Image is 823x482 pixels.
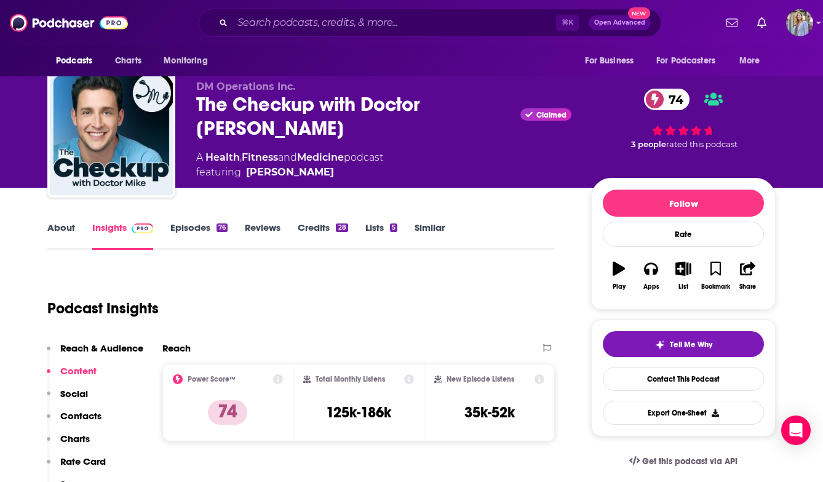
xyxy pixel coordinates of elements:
a: Show notifications dropdown [752,12,771,33]
a: Episodes76 [170,222,228,250]
a: 74 [644,89,690,110]
h3: 125k-186k [326,403,391,422]
span: , [240,151,242,163]
button: open menu [47,49,108,73]
div: Open Intercom Messenger [781,416,811,445]
button: open menu [155,49,223,73]
div: Rate [603,222,764,247]
button: Follow [603,190,764,217]
button: Show profile menu [786,9,813,36]
span: More [739,52,760,70]
div: Bookmark [701,283,730,291]
button: Contacts [47,410,101,433]
img: Podchaser Pro [132,223,153,233]
span: For Business [585,52,634,70]
p: 74 [208,400,247,425]
a: Fitness [242,151,278,163]
a: Health [205,151,240,163]
a: Contact This Podcast [603,367,764,391]
button: tell me why sparkleTell Me Why [603,331,764,357]
button: Share [732,254,764,298]
div: Play [613,283,626,291]
span: For Podcasters [656,52,715,70]
div: A podcast [196,150,383,180]
div: Share [739,283,756,291]
h2: Reach [162,342,191,354]
button: Content [47,365,97,388]
span: 3 people [631,140,666,149]
p: Reach & Audience [60,342,143,354]
div: Apps [643,283,659,291]
a: About [47,222,75,250]
h1: Podcast Insights [47,299,159,318]
span: Logged in as JFMuntsinger [786,9,813,36]
div: 74 3 peoplerated this podcast [591,81,776,158]
a: Medicine [297,151,344,163]
span: Podcasts [56,52,92,70]
button: Charts [47,433,90,456]
span: Open Advanced [594,20,645,26]
button: Reach & Audience [47,342,143,365]
h2: Power Score™ [188,375,236,384]
span: Get this podcast via API [642,456,738,467]
div: 5 [390,223,397,232]
span: Monitoring [164,52,207,70]
span: rated this podcast [666,140,738,149]
button: Rate Card [47,456,106,478]
span: New [628,7,650,19]
p: Contacts [60,410,101,422]
input: Search podcasts, credits, & more... [233,13,556,33]
span: featuring [196,165,383,180]
button: open menu [731,49,776,73]
div: List [678,283,688,291]
a: Get this podcast via API [619,446,747,476]
button: open menu [576,49,649,73]
a: Credits28 [298,222,348,250]
p: Rate Card [60,456,106,467]
h2: New Episode Listens [447,375,514,384]
div: 28 [336,223,348,232]
span: Tell Me Why [670,340,712,350]
a: Lists5 [365,222,397,250]
span: ⌘ K [556,15,579,31]
img: The Checkup with Doctor Mike [50,72,173,195]
div: 76 [217,223,228,232]
button: Play [603,254,635,298]
button: open menu [648,49,733,73]
button: Bookmark [699,254,731,298]
p: Content [60,365,97,377]
img: Podchaser - Follow, Share and Rate Podcasts [10,11,128,34]
span: Claimed [536,112,567,118]
h2: Total Monthly Listens [316,375,385,384]
button: Export One-Sheet [603,401,764,425]
button: List [667,254,699,298]
span: and [278,151,297,163]
a: InsightsPodchaser Pro [92,222,153,250]
div: [PERSON_NAME] [246,165,334,180]
a: Show notifications dropdown [722,12,742,33]
a: Reviews [245,222,280,250]
img: tell me why sparkle [655,340,665,350]
p: Social [60,388,88,400]
span: 74 [656,89,690,110]
a: Charts [107,49,149,73]
button: Social [47,388,88,411]
h3: 35k-52k [464,403,515,422]
button: Apps [635,254,667,298]
button: Open AdvancedNew [589,15,651,30]
div: Search podcasts, credits, & more... [199,9,661,37]
span: Charts [115,52,141,70]
span: DM Operations Inc. [196,81,295,92]
img: User Profile [786,9,813,36]
a: Similar [415,222,445,250]
p: Charts [60,433,90,444]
